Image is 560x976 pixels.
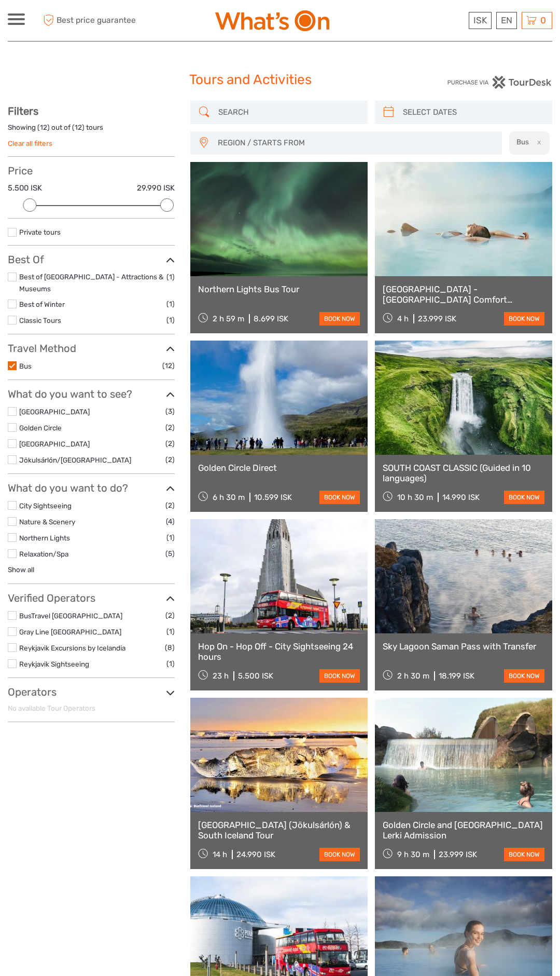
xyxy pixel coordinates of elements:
h3: Operators [8,686,175,698]
div: Showing ( ) out of ( ) tours [8,123,175,139]
span: (2) [165,499,175,511]
input: SELECT DATES [399,103,547,121]
span: (12) [162,360,175,372]
span: (2) [165,454,175,466]
span: 9 h 30 m [397,850,429,859]
span: Best price guarantee [40,12,144,29]
a: Golden Circle [19,424,62,432]
a: Northern Lights [19,534,70,542]
div: 18.199 ISK [439,671,474,681]
span: (1) [166,532,175,544]
a: Clear all filters [8,139,52,147]
label: 12 [75,123,82,132]
a: Bus [19,362,32,370]
div: 10.599 ISK [254,493,292,502]
a: book now [504,491,544,504]
a: Best of Winter [19,300,65,308]
span: 2 h 30 m [397,671,429,681]
div: 23.999 ISK [418,314,456,323]
a: book now [319,848,360,861]
div: 14.990 ISK [442,493,480,502]
span: (2) [165,609,175,621]
h3: Travel Method [8,342,175,355]
label: 5.500 ISK [8,183,42,194]
span: No available Tour Operators [8,704,95,712]
div: EN [496,12,517,29]
a: Reykjavik Sightseeing [19,660,89,668]
span: (4) [166,516,175,527]
span: 23 h [213,671,229,681]
h2: Bus [516,138,529,146]
h1: Tours and Activities [189,72,371,88]
a: Northern Lights Bus Tour [198,284,360,294]
span: 4 h [397,314,409,323]
div: 24.990 ISK [236,850,275,859]
a: Gray Line [GEOGRAPHIC_DATA] [19,628,121,636]
img: PurchaseViaTourDesk.png [447,76,552,89]
div: 5.500 ISK [238,671,273,681]
h3: What do you want to do? [8,482,175,494]
span: 0 [539,15,548,25]
span: 10 h 30 m [397,493,433,502]
a: Sky Lagoon Saman Pass with Transfer [383,641,544,652]
span: 14 h [213,850,227,859]
a: Classic Tours [19,316,61,324]
span: (1) [166,314,175,326]
a: Jökulsárlón/[GEOGRAPHIC_DATA] [19,456,131,464]
a: Nature & Scenery [19,518,75,526]
a: book now [319,669,360,683]
a: BusTravel [GEOGRAPHIC_DATA] [19,612,122,620]
span: 2 h 59 m [213,314,244,323]
a: [GEOGRAPHIC_DATA] [19,408,90,416]
a: City Sightseeing [19,501,72,510]
span: (5) [165,548,175,560]
span: (1) [166,298,175,310]
a: Best of [GEOGRAPHIC_DATA] - Attractions & Museums [19,273,163,293]
label: 12 [40,123,47,132]
button: x [530,137,544,147]
div: 8.699 ISK [254,314,288,323]
span: (1) [166,271,175,283]
span: (3) [165,405,175,417]
input: SEARCH [214,103,362,121]
a: book now [504,848,544,861]
a: book now [504,312,544,326]
a: [GEOGRAPHIC_DATA] [19,440,90,448]
img: What's On [215,10,329,31]
h3: What do you want to see? [8,388,175,400]
a: [GEOGRAPHIC_DATA] - [GEOGRAPHIC_DATA] Comfort including admission [383,284,544,305]
span: (1) [166,626,175,638]
a: Relaxation/Spa [19,550,68,558]
div: 23.999 ISK [439,850,477,859]
a: Reykjavik Excursions by Icelandia [19,644,125,652]
span: (2) [165,438,175,450]
label: 29.990 ISK [137,183,175,194]
a: SOUTH COAST CLASSIC (Guided in 10 languages) [383,463,544,484]
a: Show all [8,565,34,574]
h3: Price [8,165,175,177]
button: REGION / STARTS FROM [213,134,497,152]
span: (8) [165,642,175,654]
a: [GEOGRAPHIC_DATA] (Jökulsárlón) & South Iceland Tour [198,820,360,841]
span: 6 h 30 m [213,493,245,502]
span: (1) [166,658,175,670]
a: Golden Circle Direct [198,463,360,473]
a: Hop On - Hop Off - City Sightseeing 24 hours [198,641,360,662]
span: ISK [473,15,487,25]
span: (2) [165,422,175,433]
a: Golden Circle and [GEOGRAPHIC_DATA] Lerki Admission [383,820,544,841]
h3: Best Of [8,253,175,266]
a: book now [504,669,544,683]
a: Private tours [19,228,61,236]
h3: Verified Operators [8,592,175,604]
strong: Filters [8,105,38,117]
a: book now [319,491,360,504]
a: book now [319,312,360,326]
